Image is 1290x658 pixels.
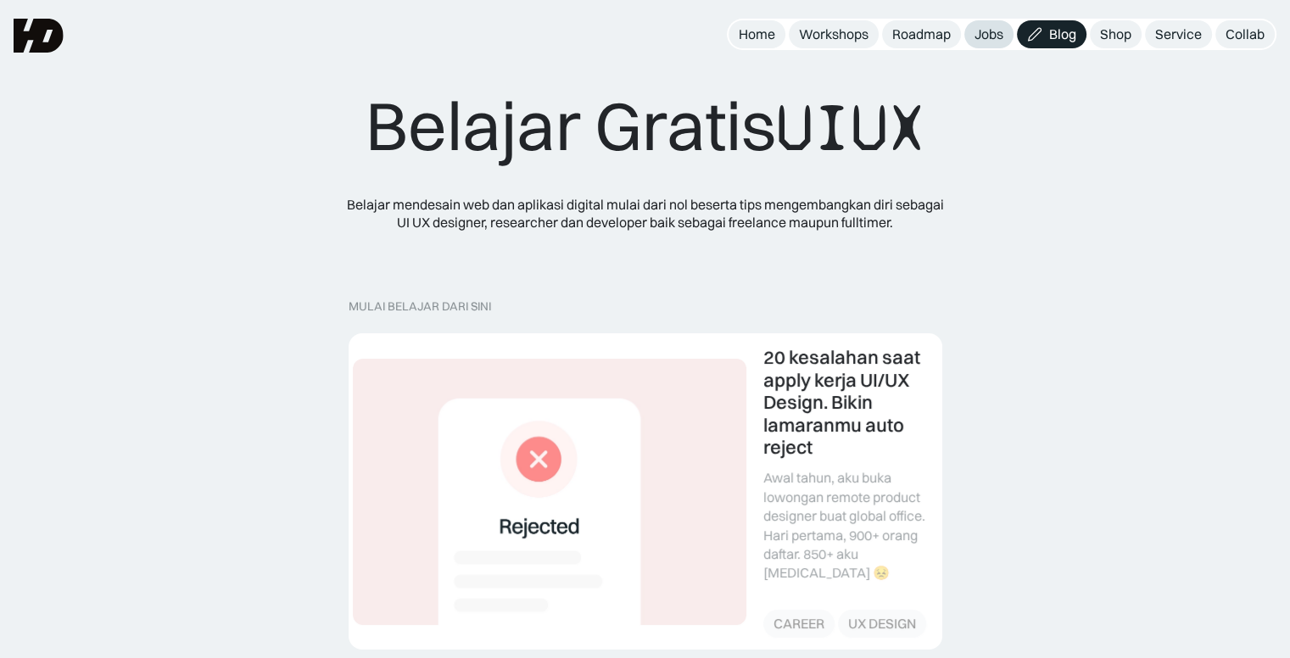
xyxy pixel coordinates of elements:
[1049,25,1076,43] div: Blog
[366,85,925,169] div: Belajar Gratis
[964,20,1014,48] a: Jobs
[789,20,879,48] a: Workshops
[1215,20,1275,48] a: Collab
[1100,25,1131,43] div: Shop
[340,196,951,231] div: Belajar mendesain web dan aplikasi digital mulai dari nol beserta tips mengembangkan diri sebagai...
[974,25,1003,43] div: Jobs
[1145,20,1212,48] a: Service
[739,25,775,43] div: Home
[729,20,785,48] a: Home
[892,25,951,43] div: Roadmap
[799,25,868,43] div: Workshops
[1090,20,1142,48] a: Shop
[349,299,942,314] div: MULAI BELAJAR DARI SINI
[1155,25,1202,43] div: Service
[1226,25,1265,43] div: Collab
[1017,20,1086,48] a: Blog
[776,87,925,169] span: UIUX
[882,20,961,48] a: Roadmap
